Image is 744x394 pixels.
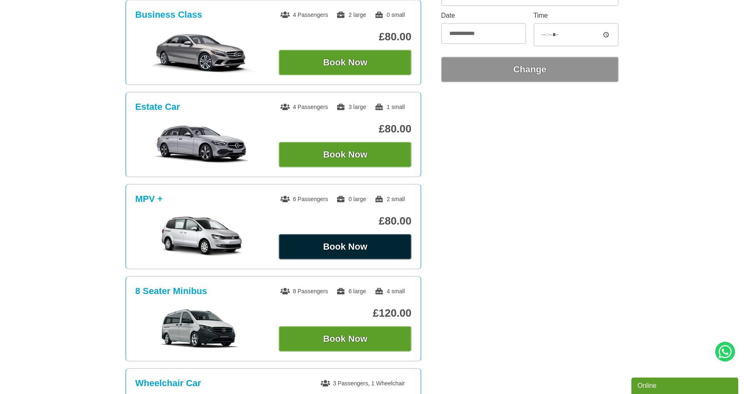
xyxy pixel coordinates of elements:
label: Time [534,12,619,19]
h3: Wheelchair Car [135,378,201,389]
span: 3 large [336,104,366,110]
button: Book Now [279,142,411,167]
button: Book Now [279,50,411,75]
span: 1 small [374,104,405,110]
img: Business Class [140,32,263,73]
span: 2 small [374,196,405,202]
h3: MPV + [135,194,163,204]
button: Change [441,57,619,82]
span: 6 large [336,288,366,294]
span: 8 Passengers [280,288,328,294]
img: Estate Car [140,124,263,165]
span: 0 large [336,196,366,202]
span: 2 large [336,12,366,18]
span: 4 small [374,288,405,294]
h3: 8 Seater Minibus [135,286,207,297]
p: £80.00 [279,30,411,43]
button: Book Now [279,326,411,352]
p: £80.00 [279,215,411,227]
span: 3 Passengers, 1 Wheelchair [321,380,405,387]
h3: Business Class [135,9,202,20]
label: Date [441,12,526,19]
span: 0 small [374,12,405,18]
span: 6 Passengers [280,196,328,202]
p: £120.00 [279,307,411,320]
span: 4 Passengers [280,12,328,18]
iframe: chat widget [631,376,740,394]
button: Book Now [279,234,411,260]
h3: Estate Car [135,102,180,112]
span: 4 Passengers [280,104,328,110]
p: £80.00 [279,123,411,135]
img: 8 Seater Minibus [140,308,263,349]
img: MPV + [140,216,263,257]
